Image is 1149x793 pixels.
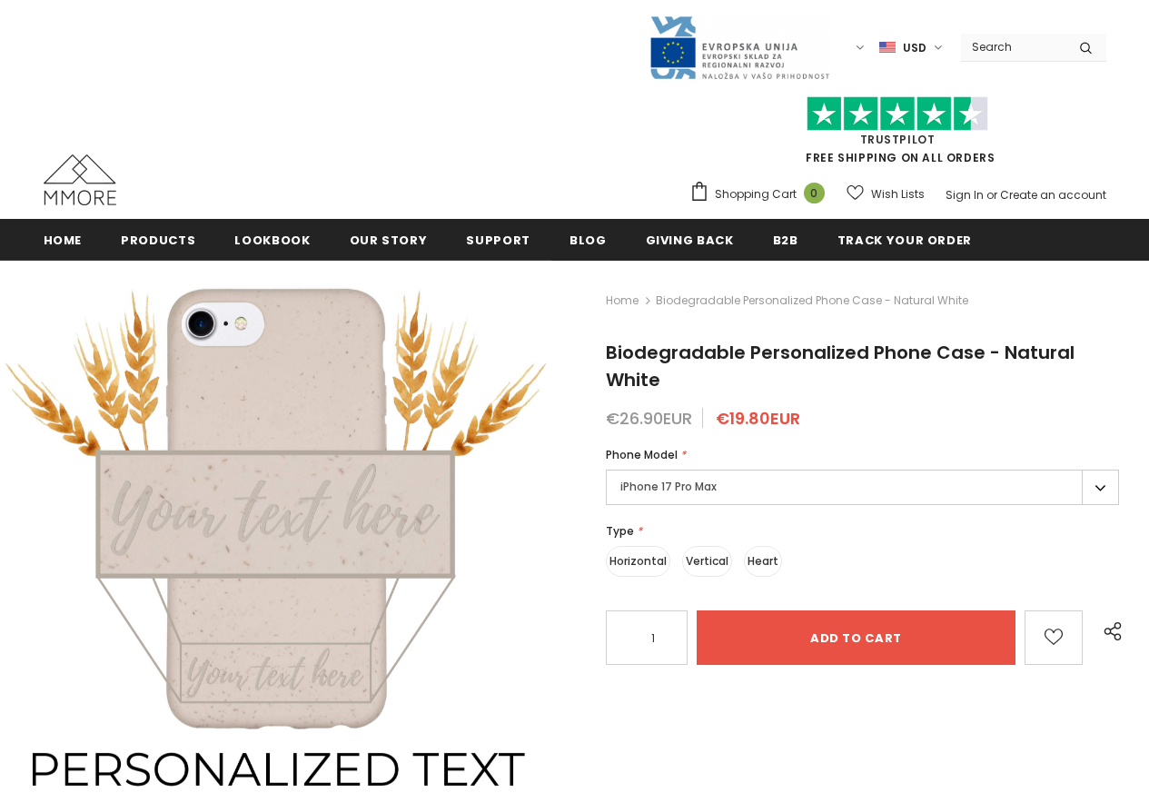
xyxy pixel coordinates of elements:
a: Products [121,219,195,260]
a: Our Story [350,219,428,260]
span: Biodegradable Personalized Phone Case - Natural White [656,290,968,312]
input: Add to cart [697,610,1015,665]
a: Blog [570,219,607,260]
span: €19.80EUR [716,407,800,430]
a: Shopping Cart 0 [689,181,834,208]
span: Track your order [837,232,972,249]
img: Javni Razpis [649,15,830,81]
label: Horizontal [606,546,670,577]
span: USD [903,39,926,57]
a: Wish Lists [847,178,925,210]
img: USD [879,40,896,55]
a: Lookbook [234,219,310,260]
span: Wish Lists [871,185,925,203]
span: Home [44,232,83,249]
span: FREE SHIPPING ON ALL ORDERS [689,104,1106,165]
span: Biodegradable Personalized Phone Case - Natural White [606,340,1075,392]
a: B2B [773,219,798,260]
span: Our Story [350,232,428,249]
span: B2B [773,232,798,249]
a: Home [44,219,83,260]
span: support [466,232,530,249]
span: Type [606,523,634,539]
a: Sign In [946,187,984,203]
a: Create an account [1000,187,1106,203]
img: MMORE Cases [44,154,116,205]
a: Giving back [646,219,734,260]
a: support [466,219,530,260]
span: Products [121,232,195,249]
span: Lookbook [234,232,310,249]
span: 0 [804,183,825,203]
label: Heart [744,546,782,577]
label: Vertical [682,546,732,577]
span: Phone Model [606,447,678,462]
span: Shopping Cart [715,185,797,203]
span: or [986,187,997,203]
span: Giving back [646,232,734,249]
a: Trustpilot [860,132,936,147]
span: Blog [570,232,607,249]
label: iPhone 17 Pro Max [606,470,1119,505]
a: Track your order [837,219,972,260]
span: €26.90EUR [606,407,692,430]
a: Javni Razpis [649,39,830,55]
input: Search Site [961,34,1065,60]
img: Trust Pilot Stars [807,96,988,132]
a: Home [606,290,639,312]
